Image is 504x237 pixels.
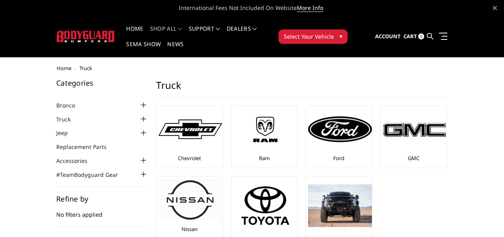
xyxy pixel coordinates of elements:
[279,29,348,44] button: Select Your Vehicle
[126,41,161,57] a: SEMA Show
[56,101,85,110] a: Bronco
[57,65,71,72] a: Home
[56,195,148,202] h5: Refine by
[297,4,323,12] a: More Info
[167,41,184,57] a: News
[56,143,117,151] a: Replacement Parts
[56,157,97,165] a: Accessories
[57,31,115,42] img: BODYGUARD BUMPERS
[418,33,424,39] span: 0
[375,26,401,47] a: Account
[259,155,270,162] a: Ram
[403,26,424,47] a: Cart 0
[56,79,148,86] h5: Categories
[375,33,401,40] span: Account
[56,129,78,137] a: Jeep
[189,26,220,41] a: Support
[56,170,128,179] a: #TeamBodyguard Gear
[150,26,182,41] a: shop all
[56,115,81,123] a: Truck
[403,33,417,40] span: Cart
[56,195,148,227] div: No filters applied
[333,155,344,162] a: Ford
[408,155,419,162] a: GMC
[340,32,342,40] span: ▾
[126,26,143,41] a: Home
[227,26,257,41] a: Dealers
[156,79,448,98] h1: Truck
[284,32,334,41] span: Select Your Vehicle
[182,225,198,233] a: Nissan
[79,65,92,72] span: Truck
[178,155,201,162] a: Chevrolet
